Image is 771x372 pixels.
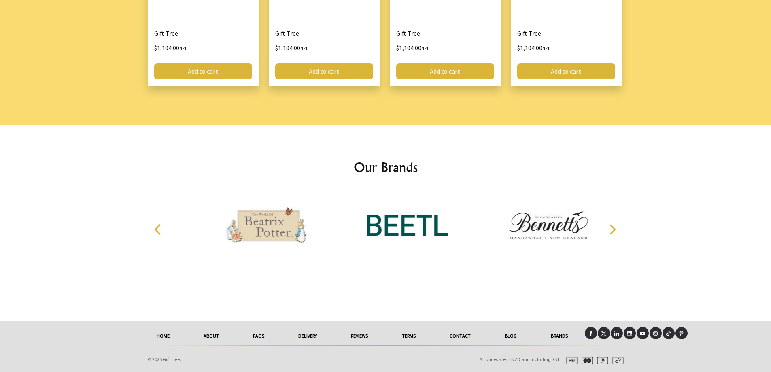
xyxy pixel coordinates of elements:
[148,356,181,362] span: © 2025 Gift Tree.
[578,357,593,364] img: mastercard.svg
[609,357,624,364] img: afterpay.svg
[150,221,168,238] button: Previous
[367,195,448,255] img: BEETL Skincare
[598,327,610,339] a: X (Twitter)
[433,327,488,345] a: Contact
[650,327,662,339] a: Instagram
[594,357,608,364] img: paypal.svg
[480,356,561,362] span: All prices are in NZD and including GST.
[585,327,597,339] a: Facebook
[508,195,589,255] img: Bennetts Chocolates
[385,327,433,345] a: Terms
[603,221,621,238] button: Next
[140,327,187,345] a: HOME
[675,327,688,339] a: Pinterest
[663,327,675,339] a: Tiktok
[275,63,373,79] a: Add to cart
[226,195,307,255] img: Beatrix Potter
[517,63,615,79] a: Add to cart
[637,327,649,339] a: Youtube
[488,327,534,345] a: Blog
[334,327,385,345] a: reviews
[146,157,625,177] h2: Our Brands
[611,327,623,339] a: LinkedIn
[187,327,236,345] a: About
[281,327,334,345] a: delivery
[396,63,494,79] a: Add to cart
[534,327,585,345] a: Brands
[236,327,281,345] a: FAQs
[154,63,252,79] a: Add to cart
[563,357,578,364] img: visa.svg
